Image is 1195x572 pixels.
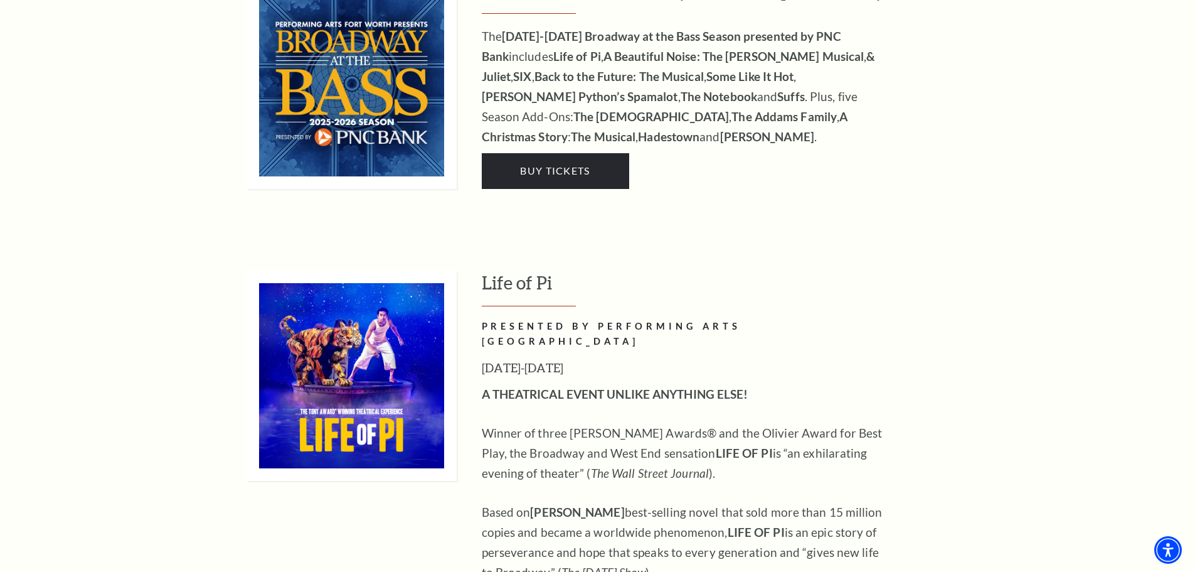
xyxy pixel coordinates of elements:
strong: LIFE OF PI [716,446,773,460]
strong: Life of Pi [553,49,601,63]
h2: PRESENTED BY PERFORMING ARTS [GEOGRAPHIC_DATA] [482,319,890,350]
strong: Back to the Future: The Musical [534,69,704,84]
strong: The Musical [571,129,635,144]
strong: [PERSON_NAME] [530,505,624,519]
p: The includes , , , , , , , and . Plus, five Season Add-Ons: , , : , and . [482,26,890,147]
strong: Suffs [777,89,805,104]
strong: The [DEMOGRAPHIC_DATA] [573,109,729,124]
strong: [DATE]-[DATE] Broadway at the Bass Season [502,29,741,43]
strong: LIFE OF PI [728,525,785,539]
strong: A Beautiful Noise: The [PERSON_NAME] Musical [603,49,864,63]
strong: The Addams Family [731,109,837,124]
strong: [PERSON_NAME] Python’s Spamalot [482,89,678,104]
strong: A THEATRICAL EVENT UNLIKE ANYTHING ELSE! [482,387,748,401]
strong: The Notebook [681,89,757,104]
strong: Some Like It Hot [706,69,794,84]
em: The Wall Street Journal [591,466,709,480]
div: Accessibility Menu [1154,536,1182,564]
a: Buy Tickets [482,153,629,188]
h3: [DATE]-[DATE] [482,358,890,378]
strong: SIX [513,69,531,84]
span: Buy Tickets [520,165,590,176]
p: Winner of three [PERSON_NAME] Awards® and the Olivier Award for Best Play, the Broadway and West ... [482,423,890,483]
h3: Life of Pi [482,271,987,306]
strong: Hadestown [638,129,699,144]
img: Life of Pi [247,271,457,481]
strong: [PERSON_NAME] [720,129,814,144]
